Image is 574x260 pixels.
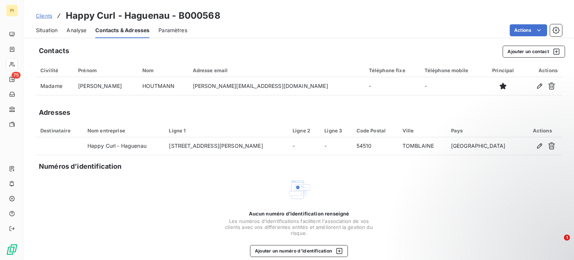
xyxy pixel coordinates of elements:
[67,27,86,34] span: Analyse
[527,128,558,134] div: Actions
[40,67,69,73] div: Civilité
[293,128,315,134] div: Ligne 2
[357,128,394,134] div: Code Postal
[36,27,58,34] span: Situation
[503,46,565,58] button: Ajouter un contact
[169,128,284,134] div: Ligne 1
[425,67,480,73] div: Téléphone mobile
[87,128,160,134] div: Nom entreprise
[549,235,567,253] iframe: Intercom live chat
[12,72,21,79] span: 75
[250,245,348,257] button: Ajouter un numéro d’identification
[402,128,442,134] div: Ville
[39,107,70,118] h5: Adresses
[138,77,188,95] td: HOUTMANN
[320,137,352,155] td: -
[510,24,547,36] button: Actions
[188,77,364,95] td: [PERSON_NAME][EMAIL_ADDRESS][DOMAIN_NAME]
[447,137,523,155] td: [GEOGRAPHIC_DATA]
[74,77,138,95] td: [PERSON_NAME]
[451,128,518,134] div: Pays
[369,67,416,73] div: Téléphone fixe
[36,12,52,19] a: Clients
[40,128,78,134] div: Destinataire
[6,244,18,256] img: Logo LeanPay
[142,67,183,73] div: Nom
[158,27,187,34] span: Paramètres
[66,9,220,22] h3: Happy Curl - Haguenau - B000568
[249,211,349,217] span: Aucun numéro d’identification renseigné
[6,4,18,16] div: PI
[489,67,517,73] div: Principal
[39,161,122,172] h5: Numéros d’identification
[36,13,52,19] span: Clients
[36,77,74,95] td: Madame
[78,67,133,73] div: Prénom
[420,77,485,95] td: -
[527,67,558,73] div: Actions
[95,27,149,34] span: Contacts & Adresses
[39,46,69,56] h5: Contacts
[352,137,398,155] td: 54510
[324,128,347,134] div: Ligne 3
[287,178,311,202] img: Empty state
[288,137,320,155] td: -
[164,137,288,155] td: [STREET_ADDRESS][PERSON_NAME]
[564,235,570,241] span: 1
[83,137,165,155] td: Happy Curl - Haguenau
[364,77,420,95] td: -
[224,218,374,236] span: Les numéros d'identifications facilitent l'association de vos clients avec vos différentes entité...
[398,137,447,155] td: TOMBLAINE
[193,67,360,73] div: Adresse email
